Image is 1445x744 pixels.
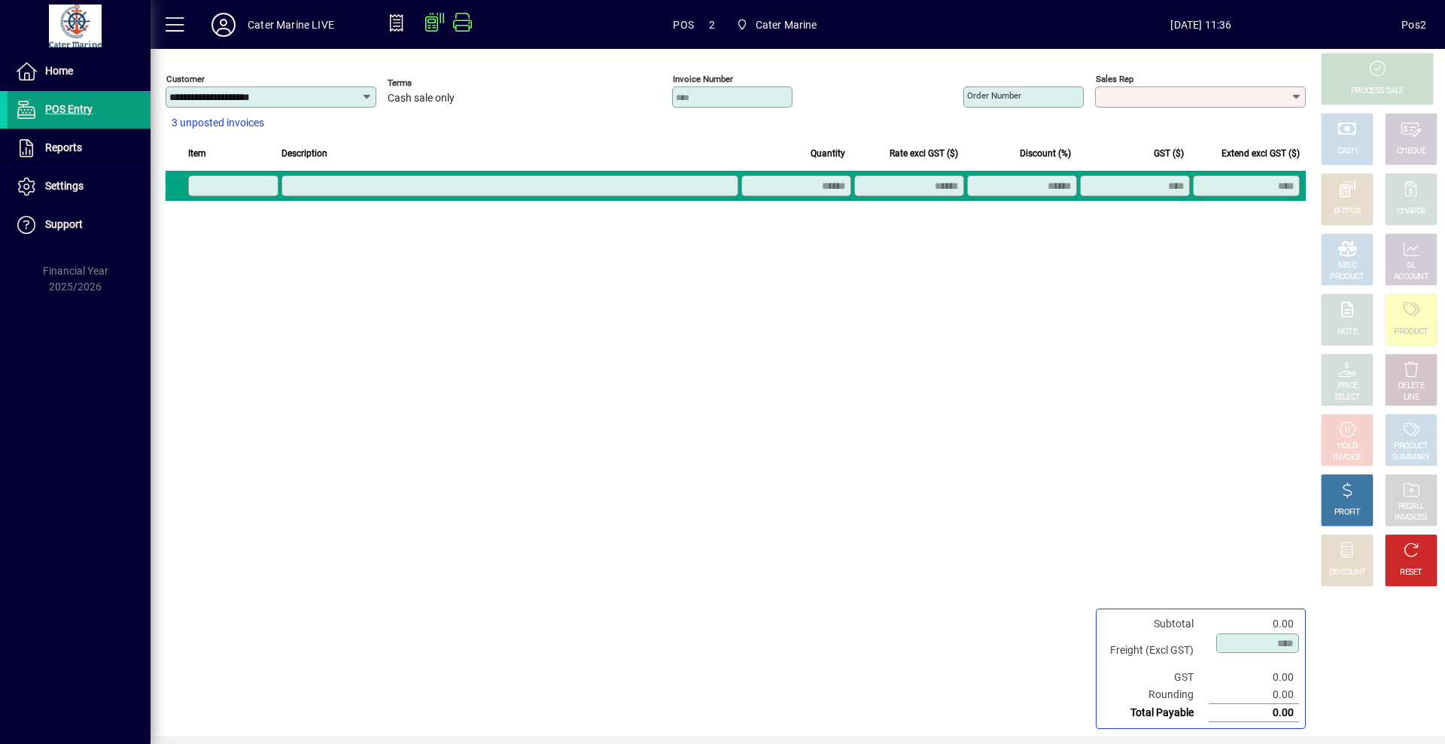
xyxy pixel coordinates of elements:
span: Cash sale only [388,93,455,105]
mat-label: Sales rep [1096,74,1133,84]
span: Description [281,145,327,162]
div: SUMMARY [1392,452,1430,463]
div: PROFIT [1334,507,1360,518]
div: PRICE [1337,381,1358,392]
div: PRODUCT [1330,272,1364,283]
td: Total Payable [1103,704,1209,722]
span: POS [673,13,694,37]
td: 0.00 [1209,686,1299,704]
td: Rounding [1103,686,1209,704]
div: INVOICES [1395,512,1427,524]
div: HOLD [1337,441,1357,452]
span: GST ($) [1154,145,1184,162]
td: Subtotal [1103,615,1209,633]
span: Extend excl GST ($) [1221,145,1300,162]
div: RECALL [1398,501,1425,512]
span: 2 [709,13,715,37]
div: EFTPOS [1334,206,1361,217]
span: Discount (%) [1020,145,1071,162]
div: INVOICE [1333,452,1361,463]
span: Cater Marine [730,11,823,38]
span: Support [45,218,83,230]
div: SELECT [1334,392,1361,403]
div: NOTE [1337,326,1357,338]
span: Quantity [811,145,845,162]
div: PRODUCT [1394,441,1428,452]
td: 0.00 [1209,615,1299,633]
div: ACCOUNT [1394,272,1428,283]
div: LINE [1404,392,1419,403]
div: CHEQUE [1397,146,1425,157]
mat-label: Customer [166,74,205,84]
span: Settings [45,180,84,192]
div: RESET [1400,567,1422,578]
span: Item [188,145,206,162]
div: MISC [1338,260,1356,272]
td: Freight (Excl GST) [1103,633,1209,669]
a: Settings [8,168,151,205]
button: Profile [199,11,248,38]
td: 0.00 [1209,669,1299,686]
div: CASH [1337,146,1357,157]
td: GST [1103,669,1209,686]
div: CHARGE [1397,206,1426,217]
span: POS Entry [45,103,93,115]
div: Pos2 [1401,13,1426,37]
span: Reports [45,141,82,153]
mat-label: Order number [967,90,1021,101]
span: Home [45,65,73,77]
a: Reports [8,129,151,167]
a: Support [8,206,151,244]
span: Rate excl GST ($) [890,145,958,162]
mat-label: Invoice number [673,74,733,84]
span: Cater Marine [756,13,817,37]
button: 3 unposted invoices [166,110,270,137]
a: Home [8,53,151,90]
span: [DATE] 11:36 [1001,13,1402,37]
div: PRODUCT [1394,326,1428,338]
div: PROCESS SALE [1351,86,1404,97]
td: 0.00 [1209,704,1299,722]
span: Terms [388,78,478,88]
div: DELETE [1398,381,1424,392]
div: GL [1407,260,1416,272]
div: DISCOUNT [1329,567,1365,578]
div: Cater Marine LIVE [248,13,334,37]
span: 3 unposted invoices [172,115,264,131]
